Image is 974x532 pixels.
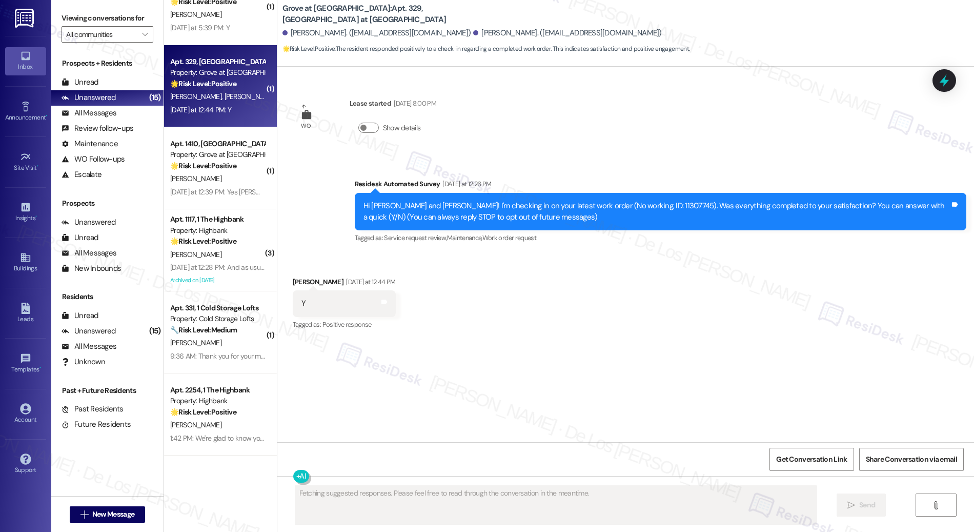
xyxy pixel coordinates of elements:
[62,341,116,352] div: All Messages
[350,98,436,112] div: Lease started
[62,232,98,243] div: Unread
[169,274,266,287] div: Archived on [DATE]
[62,419,131,430] div: Future Residents
[62,139,118,149] div: Maintenance
[62,92,116,103] div: Unanswered
[51,198,164,209] div: Prospects
[170,174,221,183] span: [PERSON_NAME]
[170,214,265,225] div: Apt. 1117, 1 The Highbank
[301,298,306,309] div: Y
[170,420,221,429] span: [PERSON_NAME]
[363,201,950,223] div: Hi [PERSON_NAME] and [PERSON_NAME]! I'm checking in on your latest work order (No working, ID: 11...
[92,509,134,520] span: New Message
[5,199,46,226] a: Insights •
[473,28,662,38] div: [PERSON_NAME]. ([EMAIL_ADDRESS][DOMAIN_NAME])
[847,501,855,509] i: 
[147,323,164,339] div: (15)
[62,108,116,119] div: All Messages
[62,169,102,180] div: Escalate
[301,121,311,131] div: WO
[5,450,46,478] a: Support
[170,263,548,272] div: [DATE] at 12:28 PM: And as usual the work order was answered almost immediately; just another rea...
[5,148,46,176] a: Site Visit •
[282,44,690,54] span: : The resident responded positively to a check-in regarding a completed work order. This indicate...
[776,454,847,465] span: Get Conversation Link
[62,248,116,259] div: All Messages
[384,233,447,242] span: Service request review ,
[355,179,966,193] div: Residesk Automated Survey
[769,448,854,471] button: Get Conversation Link
[224,92,275,101] span: [PERSON_NAME]
[170,396,265,406] div: Property: Highbank
[170,338,221,347] span: [PERSON_NAME]
[147,90,164,106] div: (15)
[170,385,265,396] div: Apt. 2254, 1 The Highbank
[62,404,124,415] div: Past Residents
[866,454,957,465] span: Share Conversation via email
[62,326,116,337] div: Unanswered
[142,30,148,38] i: 
[37,163,38,170] span: •
[170,313,265,324] div: Property: Cold Storage Lofts
[293,317,396,332] div: Tagged as:
[51,58,164,69] div: Prospects + Residents
[440,179,491,189] div: [DATE] at 12:26 PM
[837,494,886,517] button: Send
[62,310,98,321] div: Unread
[170,79,236,88] strong: 🌟 Risk Level: Positive
[322,320,372,329] span: Positive response
[170,187,806,196] div: [DATE] at 12:39 PM: Yes [PERSON_NAME]. [DATE] they did pest control in kitchen area. So far I do ...
[62,263,121,274] div: New Inbounds
[282,45,335,53] strong: 🌟 Risk Level: Positive
[293,277,396,291] div: [PERSON_NAME]
[51,291,164,302] div: Residents
[5,350,46,378] a: Templates •
[170,434,572,443] div: 1:42 PM: We're glad to know you're satisfied with your recent work order. If I may ask..overall, ...
[62,357,105,367] div: Unknown
[482,233,536,242] span: Work order request
[170,67,265,78] div: Property: Grove at [GEOGRAPHIC_DATA]
[5,249,46,277] a: Buildings
[170,351,772,361] div: 9:36 AM: Thank you for your message. Our offices are currently closed, but we will contact you wh...
[62,154,125,165] div: WO Follow-ups
[170,237,236,246] strong: 🌟 Risk Level: Positive
[170,149,265,160] div: Property: Grove at [GEOGRAPHIC_DATA]
[5,47,46,75] a: Inbox
[39,364,41,371] span: •
[170,325,237,334] strong: 🔧 Risk Level: Medium
[447,233,482,242] span: Maintenance ,
[343,277,395,287] div: [DATE] at 12:44 PM
[70,506,146,523] button: New Message
[62,217,116,228] div: Unanswered
[170,105,231,114] div: [DATE] at 12:44 PM: Y
[282,3,488,25] b: Grove at [GEOGRAPHIC_DATA]: Apt. 329, [GEOGRAPHIC_DATA] at [GEOGRAPHIC_DATA]
[391,98,436,109] div: [DATE] 8:00 PM
[859,500,875,510] span: Send
[35,213,37,220] span: •
[170,23,230,32] div: [DATE] at 5:39 PM: Y
[80,510,88,519] i: 
[62,77,98,88] div: Unread
[62,10,153,26] label: Viewing conversations for
[62,123,133,134] div: Review follow-ups
[859,448,964,471] button: Share Conversation via email
[66,26,137,43] input: All communities
[170,303,265,313] div: Apt. 331, 1 Cold Storage Lofts
[15,9,36,28] img: ResiDesk Logo
[170,56,265,67] div: Apt. 329, [GEOGRAPHIC_DATA] at [GEOGRAPHIC_DATA]
[5,300,46,327] a: Leads
[932,501,940,509] i: 
[170,139,265,149] div: Apt. 1410, [GEOGRAPHIC_DATA] at [GEOGRAPHIC_DATA]
[170,161,236,170] strong: 🌟 Risk Level: Positive
[5,400,46,428] a: Account
[51,385,164,396] div: Past + Future Residents
[355,230,966,245] div: Tagged as:
[282,28,471,38] div: [PERSON_NAME]. ([EMAIL_ADDRESS][DOMAIN_NAME])
[170,92,225,101] span: [PERSON_NAME]
[46,112,47,120] span: •
[170,407,236,417] strong: 🌟 Risk Level: Positive
[295,486,817,524] textarea: Fetching suggested responses. Please feel free to read through the conversation in the meantime.
[170,250,221,259] span: [PERSON_NAME]
[383,123,421,133] label: Show details
[170,225,265,236] div: Property: Highbank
